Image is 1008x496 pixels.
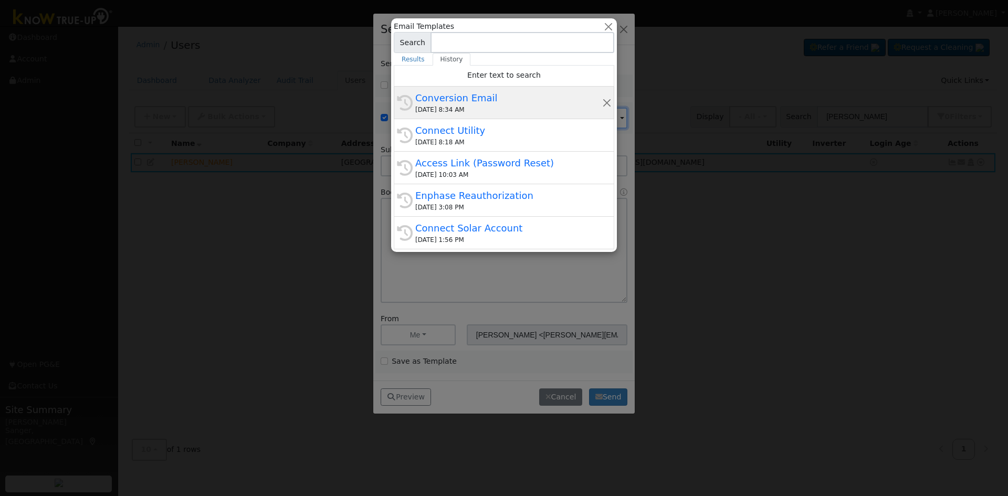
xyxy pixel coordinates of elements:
i: History [397,193,413,208]
div: Conversion Email [415,91,602,105]
div: [DATE] 1:56 PM [415,235,602,245]
div: Connect Solar Account [415,221,602,235]
i: History [397,160,413,176]
div: [DATE] 8:34 AM [415,105,602,114]
span: Enter text to search [467,71,541,79]
a: History [433,53,471,66]
i: History [397,225,413,241]
a: Results [394,53,433,66]
div: [DATE] 8:18 AM [415,138,602,147]
button: Remove this history [602,97,612,108]
div: Enphase Reauthorization [415,188,602,203]
i: History [397,128,413,143]
div: [DATE] 10:03 AM [415,170,602,180]
div: [DATE] 3:08 PM [415,203,602,212]
i: History [397,95,413,111]
div: Connect Utility [415,123,602,138]
span: Email Templates [394,21,454,32]
div: Access Link (Password Reset) [415,156,602,170]
span: Search [394,32,431,53]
